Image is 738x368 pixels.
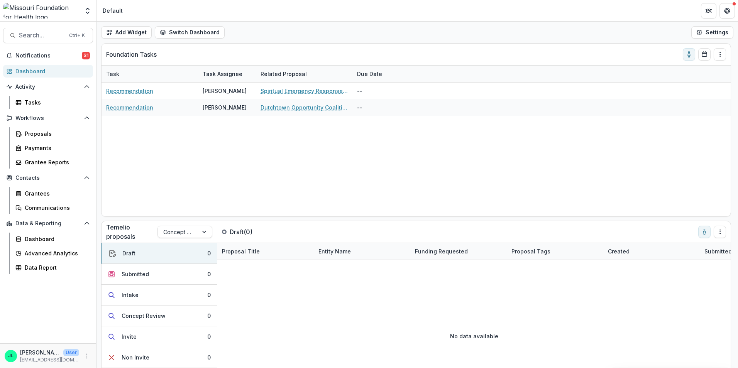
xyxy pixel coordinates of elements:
div: Submitted [122,270,149,278]
div: Task [102,70,124,78]
a: Grantees [12,187,93,200]
nav: breadcrumb [100,5,126,16]
div: [PERSON_NAME] [203,87,247,95]
div: Jessi LaRose [8,353,14,358]
div: Due Date [352,66,410,82]
div: Related Proposal [256,66,352,82]
div: -- [352,99,410,116]
div: Related Proposal [256,70,311,78]
button: Draft0 [102,243,217,264]
span: Search... [19,32,64,39]
button: Search... [3,28,93,43]
div: Task Assignee [198,66,256,82]
div: Funding Requested [410,247,472,255]
button: Drag [714,226,726,238]
span: Data & Reporting [15,220,81,227]
div: Ctrl + K [68,31,86,40]
a: Advanced Analytics [12,247,93,260]
div: 0 [207,312,211,320]
span: Contacts [15,175,81,181]
span: 31 [82,52,90,59]
a: Recommendation [106,87,153,95]
p: User [63,349,79,356]
button: Calendar [698,48,711,61]
div: Task [102,66,198,82]
a: Dutchtown Opportunity Coalition for Youth [261,103,348,111]
p: Draft ( 0 ) [230,227,288,236]
div: Payments [25,144,87,152]
div: Task Assignee [198,70,247,78]
a: Recommendation [106,103,153,111]
a: Tasks [12,96,93,109]
button: toggle-assigned-to-me [683,48,695,61]
a: Communications [12,201,93,214]
span: Activity [15,84,81,90]
div: 0 [207,291,211,299]
div: Data Report [25,263,87,272]
button: Open entity switcher [82,3,93,19]
div: [PERSON_NAME] [203,103,247,111]
button: toggle-assigned-to-me [698,226,711,238]
button: Partners [701,3,716,19]
div: Proposal Tags [507,243,603,260]
div: Entity Name [314,243,410,260]
div: Proposal Title [217,243,314,260]
button: Switch Dashboard [155,26,225,39]
button: Concept Review0 [102,306,217,326]
a: Payments [12,142,93,154]
div: 0 [207,249,211,257]
div: Proposal Title [217,247,264,255]
div: Tasks [25,98,87,106]
button: Open Data & Reporting [3,217,93,230]
button: Add Widget [101,26,152,39]
button: Invite0 [102,326,217,347]
button: More [82,351,91,361]
span: Notifications [15,52,82,59]
button: Intake0 [102,285,217,306]
div: Created [603,243,700,260]
div: Proposal Tags [507,247,555,255]
button: Non Invite0 [102,347,217,368]
div: Funding Requested [410,243,507,260]
img: Missouri Foundation for Health logo [3,3,79,19]
a: Dashboard [12,233,93,245]
p: [EMAIL_ADDRESS][DOMAIN_NAME] [20,356,79,363]
div: 0 [207,270,211,278]
a: Grantee Reports [12,156,93,169]
div: Intake [122,291,139,299]
div: Draft [122,249,135,257]
button: Open Workflows [3,112,93,124]
div: -- [352,83,410,99]
p: [PERSON_NAME] [20,348,60,356]
div: Default [103,7,123,15]
button: Notifications31 [3,49,93,62]
a: Dashboard [3,65,93,78]
p: No data available [450,332,498,340]
div: Due Date [352,70,387,78]
span: Workflows [15,115,81,122]
button: Get Help [719,3,735,19]
a: Data Report [12,261,93,274]
button: Open Activity [3,81,93,93]
button: Settings [691,26,733,39]
div: Concept Review [122,312,166,320]
a: Spiritual Emergency Response Network (SERN) [261,87,348,95]
div: Non Invite [122,353,149,361]
button: Open Contacts [3,172,93,184]
div: Grantees [25,189,87,198]
p: Foundation Tasks [106,50,157,59]
div: Entity Name [314,247,355,255]
div: 0 [207,333,211,341]
div: Proposals [25,130,87,138]
p: Temelio proposals [106,223,157,241]
div: Advanced Analytics [25,249,87,257]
